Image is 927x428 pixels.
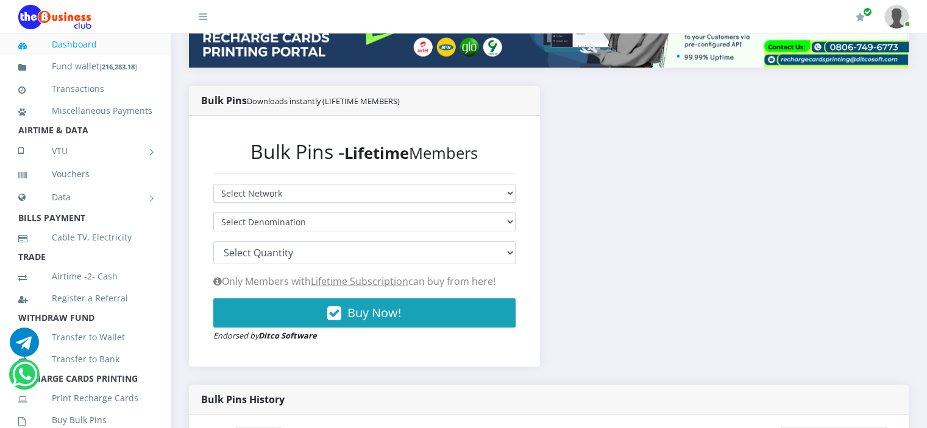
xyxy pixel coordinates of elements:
a: Print Recharge Cards [18,384,152,412]
button: Buy Now! [213,298,516,328]
p: Only Members with can buy from here! [213,274,516,289]
strong: Bulk Pins [201,94,400,107]
b: 216,283.18 [102,62,135,71]
small: Downloads instantly (LIFETIME MEMBERS) [247,96,400,107]
strong: Bulk Pins History [201,393,285,406]
small: [ ] [99,62,137,71]
a: Miscellaneous Payments [18,97,152,125]
span: Buy Now! [347,304,401,321]
a: Transfer to Bank [18,345,152,373]
i: Renew/Upgrade Subscription [856,12,865,22]
h2: Bulk Pins - [213,140,516,163]
a: Dashboard [18,30,152,58]
a: Chat for support [10,337,39,357]
span: Renew/Upgrade Subscription [863,7,872,16]
a: Data [18,182,152,212]
a: Airtime -2- Cash [18,262,152,290]
a: Lifetime Subscription [311,275,408,288]
a: Transactions [18,75,152,103]
a: Chat for support [12,369,37,389]
a: VTU [18,136,152,166]
small: Members [344,142,478,164]
a: Fund wallet[216,283.18] [18,52,152,81]
small: Endorsed by [213,330,317,341]
a: Transfer to Wallet [18,323,152,351]
img: Logo [18,5,91,29]
a: Register a Referral [18,284,152,312]
b: Lifetime [344,142,409,164]
img: User [884,5,909,29]
a: Vouchers [18,160,152,188]
strong: Ditco Software [258,330,317,341]
a: Cable TV, Electricity [18,223,152,251]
